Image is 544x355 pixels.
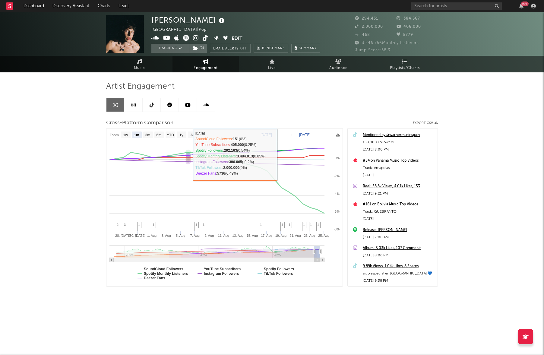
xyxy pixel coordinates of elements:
span: 1 [195,223,197,227]
text: 1y [179,133,183,137]
text: All [190,133,194,137]
text: 25. Aug [318,234,329,237]
div: [DATE] [363,172,435,179]
button: Edit [232,35,242,43]
span: 468 [355,33,370,37]
div: [PERSON_NAME] [151,15,226,25]
text: -4% [334,192,340,195]
span: 3 [124,223,126,227]
div: [DATE] 9:21 PM [363,190,435,197]
text: 3m [145,133,150,137]
span: 1 [303,223,305,227]
span: 1 [260,223,262,227]
text: Spotify Followers [264,267,294,271]
text: 7. Aug [190,234,200,237]
span: Engagement [194,65,218,72]
text: → [289,133,293,137]
button: Export CSV [413,121,438,125]
a: Mentioned by @warnermusicspain [363,132,435,139]
text: 1w [123,133,128,137]
text: [DATE] [299,133,311,137]
button: Email AlertsOff [210,44,251,53]
text: 9. Aug [204,234,214,237]
text: -6% [334,210,340,213]
a: #54 on Panama Music Top Videos [363,157,435,164]
a: Reel: 58.8k Views, 4.01k Likes, 153 Comments [363,183,435,190]
span: Playlists/Charts [390,65,420,72]
span: 406.000 [397,25,421,29]
span: Summary [299,47,317,50]
text: 3. Aug [162,234,171,237]
span: 1 [153,223,154,227]
span: Cross-Platform Comparison [106,119,173,127]
div: Track: QUEBRANTO [363,208,435,215]
span: 1 [289,223,290,227]
text: 1. Aug [147,234,157,237]
span: 2.000.000 [355,25,383,29]
button: Summary [291,44,320,53]
text: TikTok Followers [264,271,293,276]
text: [DATE] [261,133,272,137]
a: Release: [PERSON_NAME] [363,227,435,234]
span: 1 [138,223,140,227]
a: Album: 5.03k Likes, 107 Comments [363,245,435,252]
div: Track: Amapolas [363,164,435,172]
span: Audience [329,65,348,72]
text: 28. [DATE] [115,234,131,237]
a: Audience [305,56,372,72]
text: -2% [334,174,340,178]
input: Search for artists [411,2,502,10]
div: [DATE] 2:00 AM [363,234,435,241]
div: 99 + [521,2,529,6]
text: -8% [334,227,340,231]
text: 11. Aug [218,234,229,237]
text: 5. Aug [176,234,185,237]
a: 9.89k Views, 1.04k Likes, 8 Shares [363,263,435,270]
span: Jump Score: 58.3 [355,48,390,52]
text: 13. Aug [232,234,243,237]
div: [DATE] 9:38 PM [363,277,435,284]
div: algo especial en [GEOGRAPHIC_DATA] 💙 [363,270,435,277]
em: Off [240,47,247,50]
span: 2 [117,223,119,227]
text: Zoom [109,133,119,137]
span: 384.567 [397,17,420,21]
a: Live [239,56,305,72]
text: 1m [134,133,139,137]
span: 3.246.756 Monthly Listeners [355,41,419,45]
span: 294.431 [355,17,378,21]
text: 23. Aug [304,234,315,237]
span: Artist Engagement [106,83,175,90]
text: Instagram Followers [204,271,239,276]
a: Benchmark [254,44,288,53]
span: ( 2 ) [189,44,207,53]
span: 1 [281,223,283,227]
text: 15. Aug [247,234,258,237]
text: YouTube Subscribers [204,267,241,271]
text: 0% [335,156,340,160]
text: SoundCloud Followers [144,267,183,271]
span: 1 [317,223,319,227]
span: 1 [310,223,312,227]
button: (2) [189,44,207,53]
text: 21. Aug [289,234,301,237]
div: [DATE] 8:00 PM [363,146,435,153]
div: [DATE] [363,215,435,223]
a: #161 on Bolivia Music Top Videos [363,201,435,208]
span: Music [134,65,145,72]
text: Deezer Fans [144,276,165,280]
text: 17. Aug [261,234,272,237]
text: 30. [DATE] [130,234,146,237]
div: [GEOGRAPHIC_DATA] | Pop [151,26,214,33]
div: 159,000 Followers [363,139,435,146]
a: Engagement [172,56,239,72]
span: 1 [203,223,204,227]
text: Spotify Monthly Listeners [144,271,188,276]
button: Tracking [151,44,189,53]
